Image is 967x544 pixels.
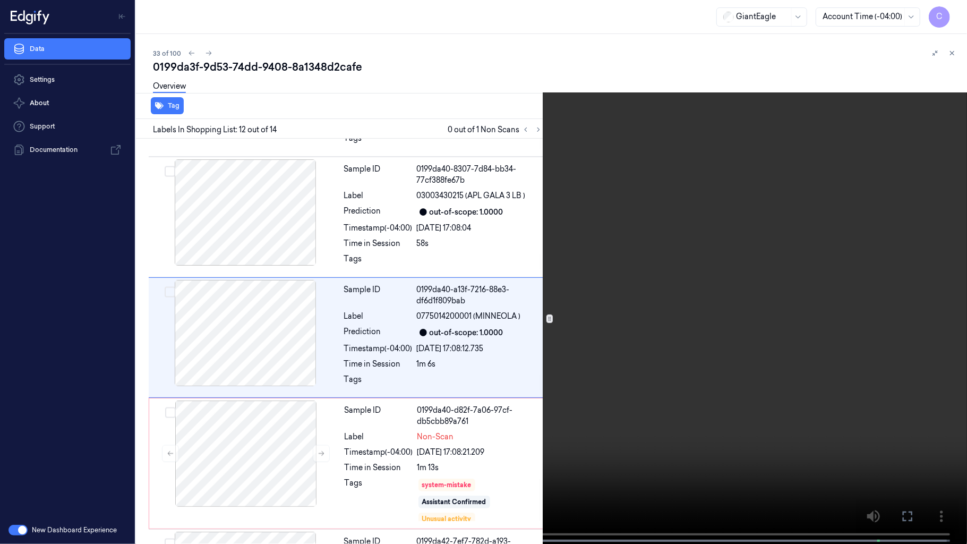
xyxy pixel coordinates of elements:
div: Time in Session [345,462,413,473]
div: Tags [344,253,413,270]
a: Overview [153,81,186,93]
button: Tag [151,97,184,114]
button: Toggle Navigation [114,8,131,25]
div: Prediction [344,206,413,218]
div: Sample ID [345,405,413,427]
div: out-of-scope: 1.0000 [430,327,503,338]
div: Time in Session [344,359,413,370]
div: out-of-scope: 1.0000 [430,207,503,218]
div: Timestamp (-04:00) [344,343,413,354]
button: Select row [165,287,175,297]
div: [DATE] 17:08:21.209 [417,447,542,458]
div: Time in Session [344,238,413,249]
a: Support [4,116,131,137]
div: [DATE] 17:08:04 [417,223,543,234]
div: Sample ID [344,164,413,186]
span: 33 of 100 [153,49,181,58]
button: Select row [165,407,176,418]
div: Timestamp (-04:00) [344,223,413,234]
div: system-mistake [422,480,472,490]
div: Tags [344,374,413,391]
span: 03003430215 (APL GALA 3 LB ) [417,190,526,201]
span: 0775014200001 (MINNEOLA ) [417,311,521,322]
div: Label [345,431,413,443]
div: Label [344,311,413,322]
div: 1m 13s [417,462,542,473]
div: Tags [345,478,413,522]
div: 0199da40-d82f-7a06-97cf-db5cbb89a761 [417,405,542,427]
div: 0199da40-8307-7d84-bb34-77cf388fe67b [417,164,543,186]
div: 0199da3f-9d53-74dd-9408-8a1348d2cafe [153,59,959,74]
span: 0 out of 1 Non Scans [448,123,545,136]
div: Timestamp (-04:00) [345,447,413,458]
div: Label [344,190,413,201]
a: Settings [4,69,131,90]
div: Prediction [344,326,413,339]
button: Select row [165,166,175,177]
div: 58s [417,238,543,249]
div: Sample ID [344,284,413,307]
div: Assistant Confirmed [422,497,486,507]
button: About [4,92,131,114]
div: 0199da40-a13f-7216-88e3-df6d1f809bab [417,284,543,307]
button: C [929,6,950,28]
div: [DATE] 17:08:12.735 [417,343,543,354]
div: Tags [344,133,413,150]
div: Unusual activity [422,514,472,524]
a: Documentation [4,139,131,160]
a: Data [4,38,131,59]
span: Labels In Shopping List: 12 out of 14 [153,124,277,135]
div: 1m 6s [417,359,543,370]
span: Non-Scan [417,431,454,443]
